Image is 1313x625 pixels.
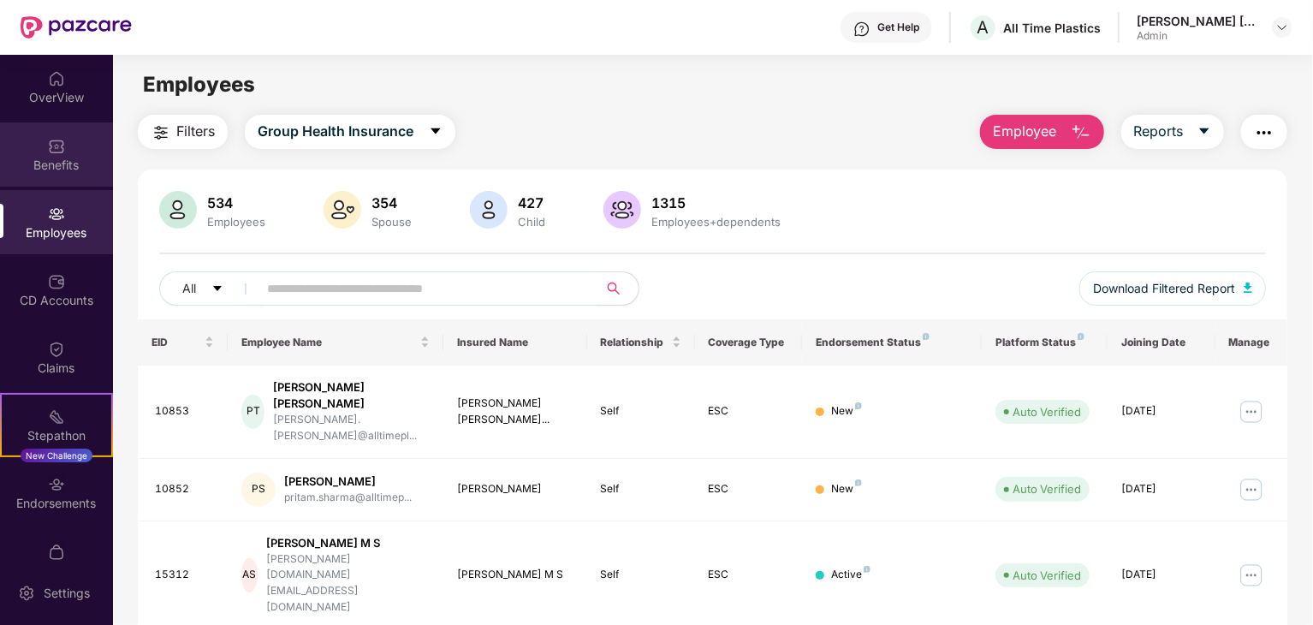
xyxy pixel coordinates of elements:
img: svg+xml;base64,PHN2ZyBpZD0iTXlfT3JkZXJzIiBkYXRhLW5hbWU9Ik15IE9yZGVycyIgeG1sbnM9Imh0dHA6Ly93d3cudz... [48,544,65,561]
div: New [831,403,862,420]
div: [DATE] [1121,567,1202,583]
img: svg+xml;base64,PHN2ZyB4bWxucz0iaHR0cDovL3d3dy53My5vcmcvMjAwMC9zdmciIHhtbG5zOnhsaW5rPSJodHRwOi8vd3... [1244,283,1252,293]
div: 427 [514,194,549,211]
button: search [597,271,639,306]
div: Platform Status [995,336,1094,349]
span: Group Health Insurance [258,121,413,142]
div: 354 [368,194,415,211]
div: New [831,481,862,497]
th: Coverage Type [695,319,803,366]
div: ESC [709,567,789,583]
div: Auto Verified [1013,403,1081,420]
div: Auto Verified [1013,480,1081,497]
button: Employee [980,115,1104,149]
img: svg+xml;base64,PHN2ZyB4bWxucz0iaHR0cDovL3d3dy53My5vcmcvMjAwMC9zdmciIHdpZHRoPSI4IiBoZWlnaHQ9IjgiIH... [1078,333,1084,340]
img: svg+xml;base64,PHN2ZyB4bWxucz0iaHR0cDovL3d3dy53My5vcmcvMjAwMC9zdmciIHdpZHRoPSIyMSIgaGVpZ2h0PSIyMC... [48,408,65,426]
div: All Time Plastics [1003,20,1101,36]
img: svg+xml;base64,PHN2ZyB4bWxucz0iaHR0cDovL3d3dy53My5vcmcvMjAwMC9zdmciIHhtbG5zOnhsaW5rPSJodHRwOi8vd3... [159,191,197,229]
span: A [977,17,989,38]
span: Reports [1134,121,1184,142]
div: Self [601,403,681,420]
div: Active [831,567,870,583]
img: svg+xml;base64,PHN2ZyBpZD0iRW1wbG95ZWVzIiB4bWxucz0iaHR0cDovL3d3dy53My5vcmcvMjAwMC9zdmciIHdpZHRoPS... [48,205,65,223]
button: Allcaret-down [159,271,264,306]
div: [PERSON_NAME][DOMAIN_NAME][EMAIL_ADDRESS][DOMAIN_NAME] [266,551,430,616]
span: Employee [993,121,1057,142]
img: New Pazcare Logo [21,16,132,39]
div: ESC [709,403,789,420]
div: [PERSON_NAME] M S [266,535,430,551]
div: [PERSON_NAME].[PERSON_NAME]@alltimepl... [273,412,430,444]
img: svg+xml;base64,PHN2ZyBpZD0iSG9tZSIgeG1sbnM9Imh0dHA6Ly93d3cudzMub3JnLzIwMDAvc3ZnIiB3aWR0aD0iMjAiIG... [48,70,65,87]
div: pritam.sharma@alltimep... [284,490,412,506]
img: svg+xml;base64,PHN2ZyB4bWxucz0iaHR0cDovL3d3dy53My5vcmcvMjAwMC9zdmciIHhtbG5zOnhsaW5rPSJodHRwOi8vd3... [324,191,361,229]
span: Employees [143,72,255,97]
div: Get Help [877,21,919,34]
th: Manage [1215,319,1287,366]
button: Filters [138,115,228,149]
th: Joining Date [1108,319,1215,366]
div: [DATE] [1121,403,1202,420]
span: Relationship [601,336,668,349]
th: Relationship [587,319,695,366]
div: 10852 [155,481,214,497]
button: Reportscaret-down [1121,115,1224,149]
img: svg+xml;base64,PHN2ZyB4bWxucz0iaHR0cDovL3d3dy53My5vcmcvMjAwMC9zdmciIHdpZHRoPSI4IiBoZWlnaHQ9IjgiIH... [923,333,930,340]
div: [PERSON_NAME] [PERSON_NAME] [273,379,430,412]
div: 534 [204,194,269,211]
img: svg+xml;base64,PHN2ZyBpZD0iQ2xhaW0iIHhtbG5zPSJodHRwOi8vd3d3LnczLm9yZy8yMDAwL3N2ZyIgd2lkdGg9IjIwIi... [48,341,65,358]
img: manageButton [1238,562,1265,589]
div: [PERSON_NAME] [284,473,412,490]
img: svg+xml;base64,PHN2ZyB4bWxucz0iaHR0cDovL3d3dy53My5vcmcvMjAwMC9zdmciIHdpZHRoPSI4IiBoZWlnaHQ9IjgiIH... [855,479,862,486]
div: [DATE] [1121,481,1202,497]
img: svg+xml;base64,PHN2ZyB4bWxucz0iaHR0cDovL3d3dy53My5vcmcvMjAwMC9zdmciIHdpZHRoPSIyNCIgaGVpZ2h0PSIyNC... [151,122,171,143]
div: [PERSON_NAME] [PERSON_NAME]... [457,396,573,428]
div: 1315 [648,194,784,211]
img: svg+xml;base64,PHN2ZyBpZD0iQmVuZWZpdHMiIHhtbG5zPSJodHRwOi8vd3d3LnczLm9yZy8yMDAwL3N2ZyIgd2lkdGg9Ij... [48,138,65,155]
div: Child [514,215,549,229]
img: svg+xml;base64,PHN2ZyBpZD0iRHJvcGRvd24tMzJ4MzIiIHhtbG5zPSJodHRwOi8vd3d3LnczLm9yZy8yMDAwL3N2ZyIgd2... [1275,21,1289,34]
img: manageButton [1238,398,1265,426]
th: EID [138,319,228,366]
div: [PERSON_NAME] M S [457,567,573,583]
img: svg+xml;base64,PHN2ZyB4bWxucz0iaHR0cDovL3d3dy53My5vcmcvMjAwMC9zdmciIHhtbG5zOnhsaW5rPSJodHRwOi8vd3... [1071,122,1091,143]
div: New Challenge [21,449,92,462]
div: Self [601,567,681,583]
button: Download Filtered Report [1079,271,1266,306]
div: Settings [39,585,95,602]
img: svg+xml;base64,PHN2ZyB4bWxucz0iaHR0cDovL3d3dy53My5vcmcvMjAwMC9zdmciIHdpZHRoPSI4IiBoZWlnaHQ9IjgiIH... [855,402,862,409]
span: caret-down [429,124,443,140]
div: Employees+dependents [648,215,784,229]
div: AS [241,558,258,592]
div: [PERSON_NAME] [457,481,573,497]
div: [PERSON_NAME] [PERSON_NAME] [1137,13,1257,29]
div: Admin [1137,29,1257,43]
span: Employee Name [241,336,417,349]
span: caret-down [1197,124,1211,140]
span: Filters [176,121,215,142]
div: ESC [709,481,789,497]
div: PT [241,395,264,429]
div: PS [241,473,276,507]
div: 10853 [155,403,214,420]
div: Stepathon [2,427,111,444]
img: svg+xml;base64,PHN2ZyBpZD0iSGVscC0zMngzMiIgeG1sbnM9Imh0dHA6Ly93d3cudzMub3JnLzIwMDAvc3ZnIiB3aWR0aD... [853,21,870,38]
img: svg+xml;base64,PHN2ZyB4bWxucz0iaHR0cDovL3d3dy53My5vcmcvMjAwMC9zdmciIHhtbG5zOnhsaW5rPSJodHRwOi8vd3... [470,191,508,229]
div: Auto Verified [1013,567,1081,584]
span: EID [151,336,201,349]
span: All [182,279,196,298]
div: Spouse [368,215,415,229]
div: Self [601,481,681,497]
img: manageButton [1238,476,1265,503]
th: Employee Name [228,319,443,366]
span: search [597,282,630,295]
span: caret-down [211,283,223,296]
div: 15312 [155,567,214,583]
th: Insured Name [443,319,587,366]
img: svg+xml;base64,PHN2ZyBpZD0iU2V0dGluZy0yMHgyMCIgeG1sbnM9Imh0dHA6Ly93d3cudzMub3JnLzIwMDAvc3ZnIiB3aW... [18,585,35,602]
img: svg+xml;base64,PHN2ZyB4bWxucz0iaHR0cDovL3d3dy53My5vcmcvMjAwMC9zdmciIHdpZHRoPSIyNCIgaGVpZ2h0PSIyNC... [1254,122,1274,143]
img: svg+xml;base64,PHN2ZyB4bWxucz0iaHR0cDovL3d3dy53My5vcmcvMjAwMC9zdmciIHdpZHRoPSI4IiBoZWlnaHQ9IjgiIH... [864,566,870,573]
img: svg+xml;base64,PHN2ZyBpZD0iRW5kb3JzZW1lbnRzIiB4bWxucz0iaHR0cDovL3d3dy53My5vcmcvMjAwMC9zdmciIHdpZH... [48,476,65,493]
img: svg+xml;base64,PHN2ZyBpZD0iQ0RfQWNjb3VudHMiIGRhdGEtbmFtZT0iQ0QgQWNjb3VudHMiIHhtbG5zPSJodHRwOi8vd3... [48,273,65,290]
span: Download Filtered Report [1093,279,1235,298]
